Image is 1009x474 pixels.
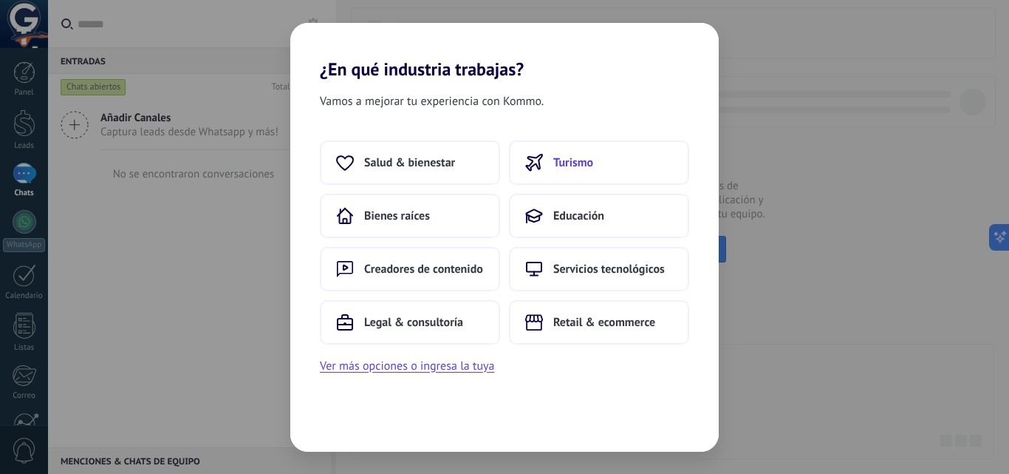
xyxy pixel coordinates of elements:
[553,262,665,277] span: Servicios tecnológicos
[320,300,500,345] button: Legal & consultoría
[509,140,689,185] button: Turismo
[553,315,655,330] span: Retail & ecommerce
[553,155,593,170] span: Turismo
[290,23,719,80] h2: ¿En qué industria trabajas?
[509,247,689,291] button: Servicios tecnológicos
[364,209,430,223] span: Bienes raíces
[364,315,463,330] span: Legal & consultoría
[553,209,604,223] span: Educación
[320,356,494,376] button: Ver más opciones o ingresa la tuya
[320,247,500,291] button: Creadores de contenido
[509,300,689,345] button: Retail & ecommerce
[320,92,544,111] span: Vamos a mejorar tu experiencia con Kommo.
[364,262,483,277] span: Creadores de contenido
[320,194,500,238] button: Bienes raíces
[364,155,455,170] span: Salud & bienestar
[320,140,500,185] button: Salud & bienestar
[509,194,689,238] button: Educación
